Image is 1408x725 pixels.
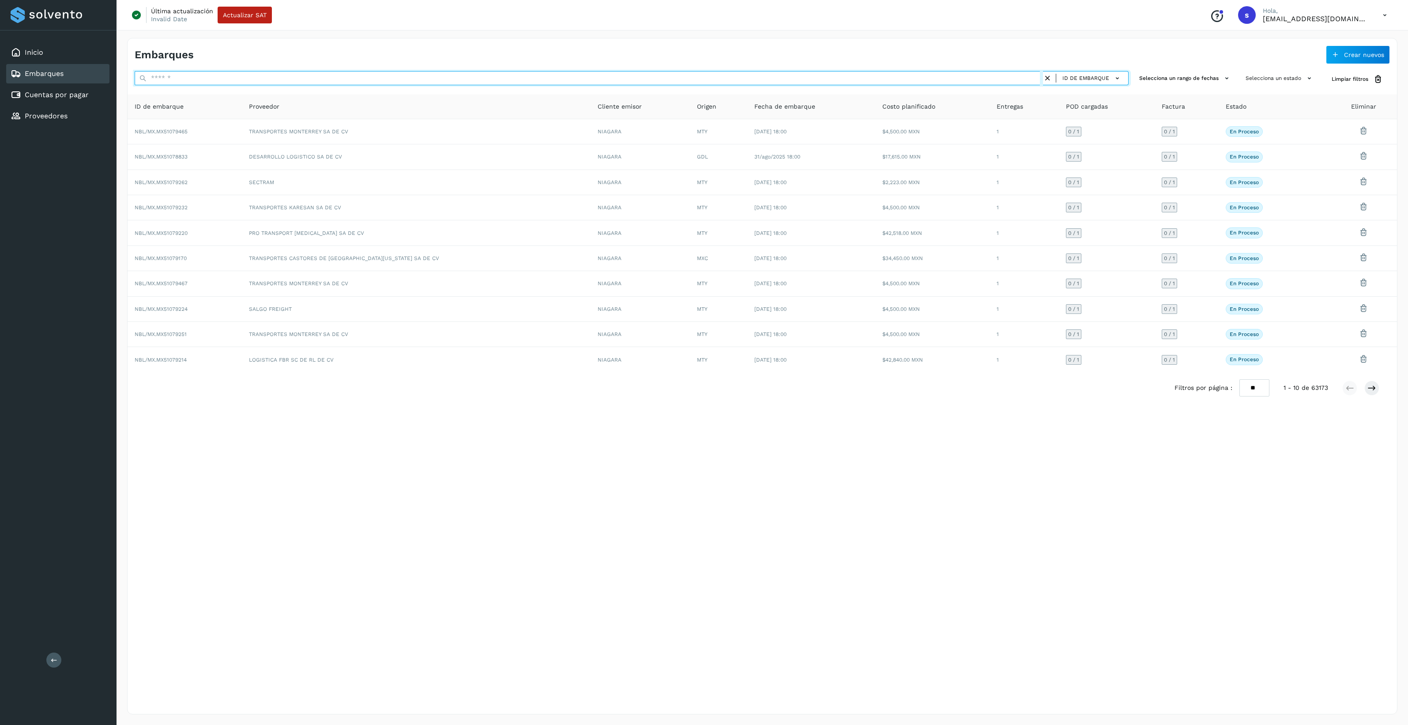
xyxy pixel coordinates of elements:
span: Eliminar [1351,102,1376,111]
a: Inicio [25,48,43,57]
td: MTY [690,271,747,296]
span: [DATE] 18:00 [754,280,787,287]
td: $4,500.00 MXN [875,119,990,144]
p: En proceso [1230,204,1259,211]
span: 0 / 1 [1164,154,1175,159]
div: Cuentas por pagar [6,85,109,105]
span: [DATE] 18:00 [754,128,787,135]
td: GDL [690,144,747,170]
span: Crear nuevos [1344,52,1384,58]
td: 1 [990,220,1059,245]
span: NBL/MX.MX51079262 [135,179,188,185]
td: TRANSPORTES KARESAN SA DE CV [242,195,591,220]
span: Cliente emisor [598,102,642,111]
td: 1 [990,170,1059,195]
span: 0 / 1 [1068,154,1079,159]
span: 0 / 1 [1068,180,1079,185]
td: NIAGARA [591,170,690,195]
span: [DATE] 18:00 [754,230,787,236]
td: NIAGARA [591,119,690,144]
td: MTY [690,322,747,347]
span: ID de embarque [135,102,184,111]
td: $34,450.00 MXN [875,246,990,271]
span: 0 / 1 [1068,281,1079,286]
td: 1 [990,297,1059,322]
span: ID de embarque [1062,74,1109,82]
p: En proceso [1230,230,1259,236]
td: NIAGARA [591,144,690,170]
span: Fecha de embarque [754,102,815,111]
td: $17,615.00 MXN [875,144,990,170]
span: 0 / 1 [1068,256,1079,261]
p: En proceso [1230,255,1259,261]
span: Limpiar filtros [1332,75,1368,83]
span: NBL/MX.MX51079214 [135,357,187,363]
td: 1 [990,322,1059,347]
span: 31/ago/2025 18:00 [754,154,800,160]
p: En proceso [1230,154,1259,160]
button: Limpiar filtros [1325,71,1390,87]
td: 1 [990,347,1059,372]
td: 1 [990,144,1059,170]
a: Proveedores [25,112,68,120]
td: TRANSPORTES MONTERREY SA DE CV [242,322,591,347]
span: POD cargadas [1066,102,1108,111]
p: Hola, [1263,7,1369,15]
span: 0 / 1 [1068,332,1079,337]
p: En proceso [1230,280,1259,287]
span: Origen [697,102,716,111]
div: Proveedores [6,106,109,126]
span: 0 / 1 [1068,357,1079,362]
td: SECTRAM [242,170,591,195]
p: En proceso [1230,179,1259,185]
td: MXC [690,246,747,271]
button: Actualizar SAT [218,7,272,23]
span: NBL/MX.MX51078833 [135,154,188,160]
span: 0 / 1 [1164,256,1175,261]
span: 0 / 1 [1164,357,1175,362]
td: NIAGARA [591,271,690,296]
span: Estado [1226,102,1246,111]
span: Factura [1162,102,1185,111]
td: LOGISTICA FBR SC DE RL DE CV [242,347,591,372]
span: Filtros por página : [1175,383,1232,393]
p: En proceso [1230,128,1259,135]
span: [DATE] 18:00 [754,255,787,261]
span: NBL/MX.MX51079251 [135,331,187,337]
p: En proceso [1230,306,1259,312]
td: MTY [690,297,747,322]
button: ID de embarque [1060,72,1125,85]
span: 0 / 1 [1164,306,1175,312]
button: Crear nuevos [1326,45,1390,64]
span: 1 - 10 de 63173 [1284,383,1328,393]
td: $42,840.00 MXN [875,347,990,372]
td: MTY [690,220,747,245]
span: Actualizar SAT [223,12,267,18]
span: Costo planificado [882,102,935,111]
span: [DATE] 18:00 [754,306,787,312]
span: Proveedor [249,102,279,111]
td: TRANSPORTES MONTERREY SA DE CV [242,271,591,296]
td: 1 [990,246,1059,271]
span: [DATE] 18:00 [754,179,787,185]
td: NIAGARA [591,297,690,322]
td: 1 [990,271,1059,296]
div: Embarques [6,64,109,83]
span: 0 / 1 [1164,180,1175,185]
span: NBL/MX.MX51079465 [135,128,188,135]
td: $42,518.00 MXN [875,220,990,245]
span: 0 / 1 [1068,129,1079,134]
td: $4,500.00 MXN [875,322,990,347]
p: smedina@niagarawater.com [1263,15,1369,23]
td: MTY [690,170,747,195]
span: NBL/MX.MX51079170 [135,255,187,261]
td: NIAGARA [591,246,690,271]
td: $4,500.00 MXN [875,271,990,296]
span: [DATE] 18:00 [754,204,787,211]
a: Cuentas por pagar [25,91,89,99]
p: Última actualización [151,7,213,15]
p: En proceso [1230,331,1259,337]
span: 0 / 1 [1164,230,1175,236]
td: TRANSPORTES CASTORES DE [GEOGRAPHIC_DATA][US_STATE] SA DE CV [242,246,591,271]
span: NBL/MX.MX51079224 [135,306,188,312]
